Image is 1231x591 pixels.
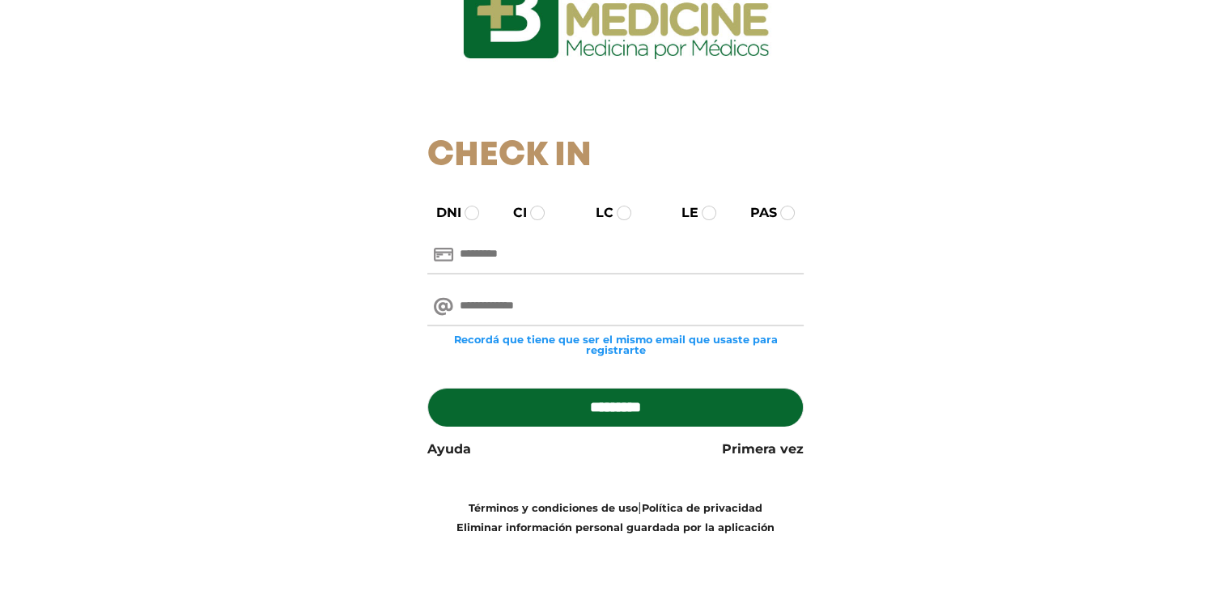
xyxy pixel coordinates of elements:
[469,502,638,514] a: Términos y condiciones de uso
[415,498,816,537] div: |
[581,203,613,223] label: LC
[736,203,777,223] label: PAS
[456,521,775,534] a: Eliminar información personal guardada por la aplicación
[722,440,804,459] a: Primera vez
[499,203,527,223] label: CI
[427,334,804,355] small: Recordá que tiene que ser el mismo email que usaste para registrarte
[422,203,461,223] label: DNI
[642,502,762,514] a: Política de privacidad
[427,136,804,176] h1: Check In
[667,203,698,223] label: LE
[427,440,471,459] a: Ayuda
